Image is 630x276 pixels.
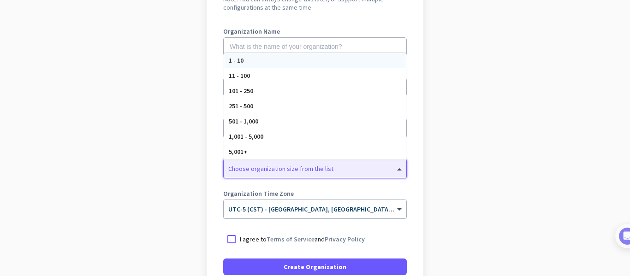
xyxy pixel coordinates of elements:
a: Terms of Service [267,235,315,243]
a: Privacy Policy [325,235,365,243]
p: I agree to and [240,235,365,244]
label: Phone Number [223,69,407,75]
label: Organization language [223,109,291,116]
input: What is the name of your organization? [223,37,407,56]
div: Options List [224,53,406,159]
button: Create Organization [223,258,407,275]
span: 5,001+ [229,147,247,156]
span: 1,001 - 5,000 [229,132,263,141]
span: 1 - 10 [229,56,244,65]
span: 11 - 100 [229,71,250,80]
span: 501 - 1,000 [229,117,258,125]
label: Organization Size (Optional) [223,150,407,156]
label: Organization Name [223,28,407,35]
span: Create Organization [284,262,346,271]
span: 101 - 250 [229,87,253,95]
label: Organization Time Zone [223,190,407,197]
span: 251 - 500 [229,102,253,110]
input: 201-555-0123 [223,78,407,96]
